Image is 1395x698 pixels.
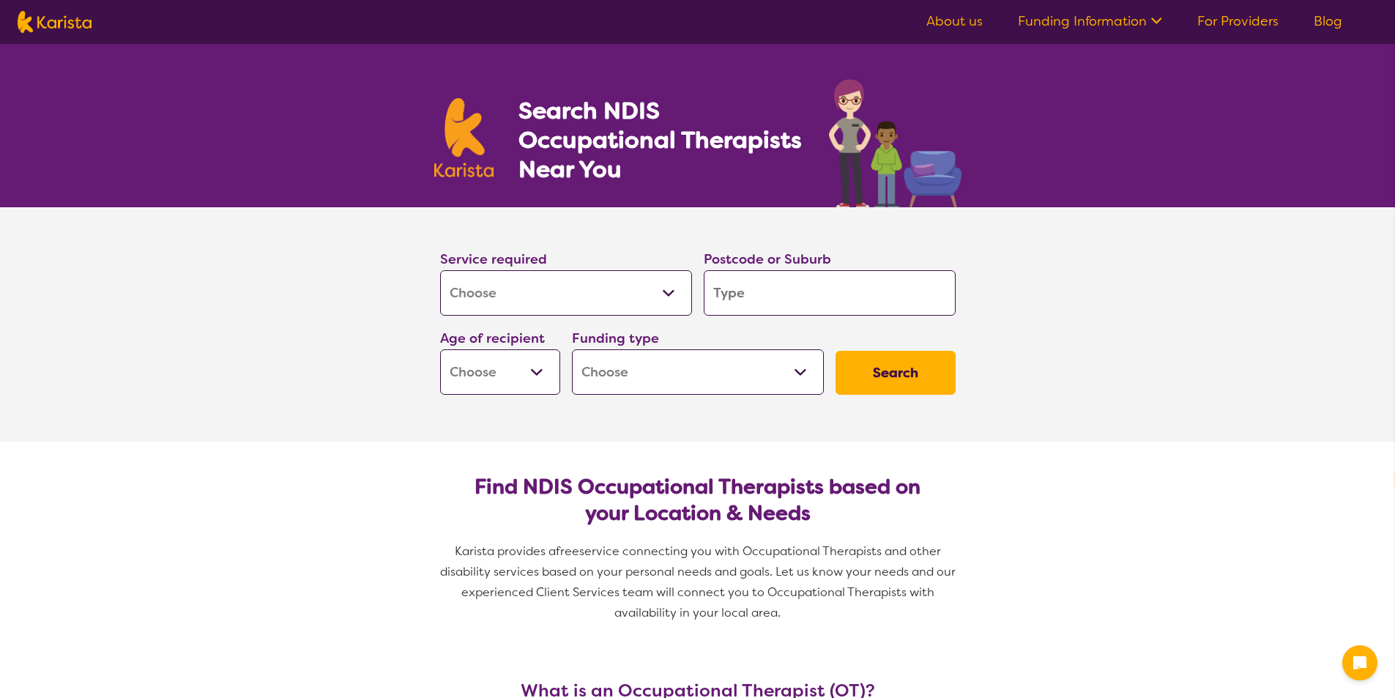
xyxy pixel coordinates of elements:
img: occupational-therapy [829,79,961,207]
label: Funding type [572,330,659,347]
span: service connecting you with Occupational Therapists and other disability services based on your p... [440,543,959,620]
button: Search [836,351,956,395]
label: Service required [440,250,547,268]
span: free [556,543,579,559]
label: Age of recipient [440,330,545,347]
a: About us [926,12,983,30]
img: Karista logo [434,98,494,177]
a: For Providers [1197,12,1279,30]
a: Blog [1314,12,1342,30]
h1: Search NDIS Occupational Therapists Near You [518,96,803,184]
a: Funding Information [1018,12,1162,30]
img: Karista logo [18,11,92,33]
h2: Find NDIS Occupational Therapists based on your Location & Needs [452,474,944,527]
span: Karista provides a [455,543,556,559]
input: Type [704,270,956,316]
label: Postcode or Suburb [704,250,831,268]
